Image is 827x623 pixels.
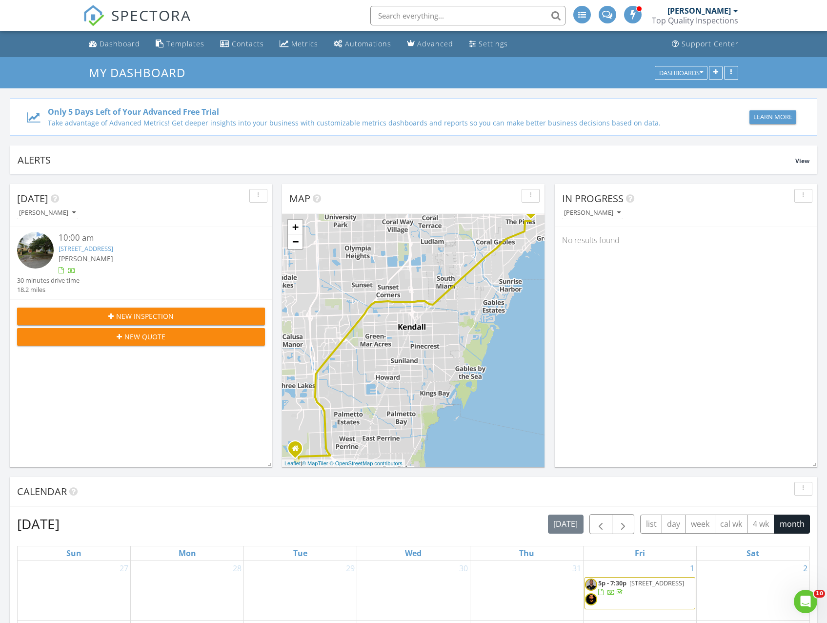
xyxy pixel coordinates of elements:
span: [STREET_ADDRESS] [629,579,684,587]
button: 4 wk [747,515,774,534]
a: Dashboard [85,35,144,53]
a: Zoom in [288,220,303,234]
a: Settings [465,35,512,53]
div: [PERSON_NAME] [667,6,731,16]
div: 10:00 am [59,232,244,244]
span: Map [289,192,310,205]
a: 5p - 7:30p [STREET_ADDRESS] [585,577,695,609]
a: Friday [633,546,647,560]
div: Only 5 Days Left of Your Advanced Free Trial [48,106,675,118]
span: Calendar [17,485,67,498]
button: Dashboards [655,66,707,80]
a: Go to August 2, 2025 [801,561,809,576]
div: Miami FL 33177 [295,448,301,454]
a: My Dashboard [89,64,194,81]
a: Go to July 31, 2025 [570,561,583,576]
div: | [282,459,405,468]
a: Support Center [668,35,743,53]
iframe: Intercom live chat [794,590,817,613]
button: cal wk [715,515,748,534]
div: Take advantage of Advanced Metrics! Get deeper insights into your business with customizable metr... [48,118,675,128]
td: Go to July 31, 2025 [470,561,583,621]
a: Saturday [745,546,761,560]
td: Go to July 30, 2025 [357,561,470,621]
button: Next month [612,514,635,534]
div: 30 minutes drive time [17,276,80,285]
div: Learn More [753,112,792,122]
div: 18.2 miles [17,285,80,294]
a: Go to July 28, 2025 [231,561,243,576]
a: [STREET_ADDRESS] [59,244,113,253]
a: Monday [177,546,198,560]
span: New Quote [124,332,165,342]
a: Tuesday [291,546,309,560]
span: SPECTORA [111,5,191,25]
h2: [DATE] [17,514,60,534]
a: Templates [152,35,208,53]
button: Previous month [589,514,612,534]
a: Leaflet [284,460,301,466]
div: No results found [555,227,817,253]
button: day [662,515,686,534]
a: Sunday [64,546,83,560]
div: Top Quality Inspections [652,16,738,25]
span: [DATE] [17,192,48,205]
button: New Inspection [17,308,265,325]
a: Thursday [517,546,536,560]
button: month [774,515,810,534]
button: [PERSON_NAME] [562,207,623,220]
div: Support Center [682,39,739,48]
div: Advanced [417,39,453,48]
a: © OpenStreetMap contributors [330,460,403,466]
a: Contacts [216,35,268,53]
div: Settings [479,39,508,48]
span: View [795,157,809,165]
span: New Inspection [116,311,174,321]
a: Go to July 29, 2025 [344,561,357,576]
td: Go to July 27, 2025 [18,561,131,621]
a: 10:00 am [STREET_ADDRESS] [PERSON_NAME] 30 minutes drive time 18.2 miles [17,232,265,294]
td: Go to July 29, 2025 [244,561,357,621]
span: In Progress [562,192,624,205]
td: Go to August 1, 2025 [583,561,696,621]
a: Wednesday [403,546,424,560]
div: Automations [345,39,391,48]
div: [PERSON_NAME] [564,209,621,216]
div: Dashboard [100,39,140,48]
span: 10 [814,590,825,598]
div: Templates [166,39,204,48]
span: [PERSON_NAME] [59,254,113,263]
button: Learn More [749,110,796,124]
div: 2371 SW 24th Ter, Miami, FL 33145 [531,209,537,215]
a: Go to August 1, 2025 [688,561,696,576]
button: New Quote [17,328,265,346]
a: Advanced [403,35,457,53]
a: © MapTiler [302,460,328,466]
span: 5p - 7:30p [598,579,626,587]
button: [DATE] [548,515,584,534]
img: streetview [17,232,54,269]
a: Zoom out [288,234,303,249]
div: Alerts [18,153,795,166]
button: [PERSON_NAME] [17,207,78,220]
img: The Best Home Inspection Software - Spectora [83,5,104,26]
button: list [640,515,662,534]
a: Metrics [276,35,322,53]
a: Automations (Basic) [330,35,395,53]
a: Go to July 27, 2025 [118,561,130,576]
img: screenshot_20250521_193330.png [585,579,597,591]
a: SPECTORA [83,13,191,34]
div: [PERSON_NAME] [19,209,76,216]
a: Go to July 30, 2025 [457,561,470,576]
div: Metrics [291,39,318,48]
button: week [686,515,715,534]
div: Dashboards [659,69,703,76]
a: 5p - 7:30p [STREET_ADDRESS] [598,579,684,597]
td: Go to July 28, 2025 [131,561,244,621]
td: Go to August 2, 2025 [696,561,809,621]
img: wylly_pic1.jpg [585,593,597,605]
input: Search everything... [370,6,565,25]
div: Contacts [232,39,264,48]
